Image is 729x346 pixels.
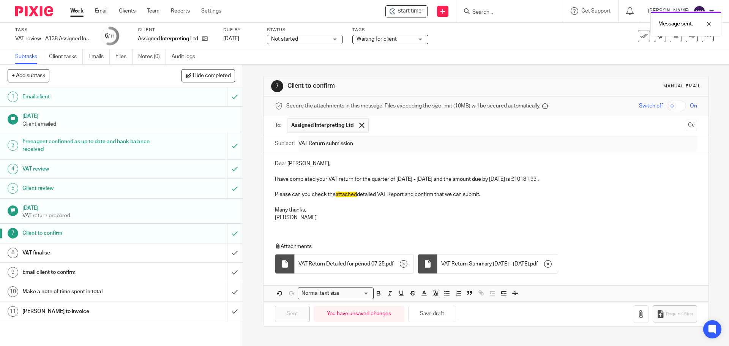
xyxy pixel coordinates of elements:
div: 5 [8,183,18,194]
div: Search for option [298,288,374,299]
span: pdf [530,260,538,268]
h1: Client review [22,183,154,194]
p: I have completed your VAT return for the quarter of [DATE] - [DATE] and the amount due by [DATE] ... [275,175,697,183]
div: 9 [8,267,18,278]
a: Settings [201,7,221,15]
span: Waiting for client [357,36,397,42]
h1: Client to confirm [22,228,154,239]
span: pdf [386,260,394,268]
label: Status [267,27,343,33]
div: 4 [8,164,18,174]
a: Reports [171,7,190,15]
a: Emails [88,49,110,64]
h1: VAT review [22,163,154,175]
div: 3 [8,140,18,151]
span: Secure the attachments in this message. Files exceeding the size limit (10MB) will be secured aut... [286,102,540,110]
div: 1 [8,92,18,102]
h1: [PERSON_NAME] to invoice [22,306,154,317]
a: Email [95,7,107,15]
p: Please can you check the detailed VAT Report and confirm that we can submit. [275,191,697,198]
p: Dear [PERSON_NAME], [275,160,697,167]
h1: Email client [22,91,154,103]
span: On [690,102,697,110]
img: Pixie [15,6,53,16]
input: Search for option [342,289,369,297]
div: . [295,254,413,273]
div: 10 [8,286,18,297]
a: Audit logs [172,49,201,64]
div: Assigned Interpreting Ltd - VAT review - A138 Assigned Interpreting - Freeagent [385,5,428,17]
div: 6 [105,32,115,40]
div: . [437,254,558,273]
small: /11 [108,34,115,38]
input: Sent [275,306,310,322]
span: Not started [271,36,298,42]
a: Clients [119,7,136,15]
h1: Email client to confirm [22,267,154,278]
div: 11 [8,306,18,317]
button: Cc [686,120,697,131]
button: Hide completed [181,69,235,82]
div: Manual email [663,83,701,89]
span: Switch off [639,102,663,110]
p: Many thanks, [275,206,697,214]
span: VAT Return Detailed for period 07 25 [298,260,385,268]
h1: VAT finalise [22,247,154,259]
p: VAT return prepared [22,212,235,220]
label: Subject: [275,140,295,147]
span: Hide completed [193,73,231,79]
button: Request files [653,305,697,322]
label: Tags [352,27,428,33]
a: Notes (0) [138,49,166,64]
div: 7 [271,80,283,92]
button: Save draft [408,306,456,322]
div: VAT review - A138 Assigned Interpreting - Freeagent [15,35,91,43]
span: attached [336,192,357,197]
h1: Freeagent confirmed as up to date and bank balance received [22,136,154,155]
h1: [DATE] [22,202,235,212]
img: svg%3E [693,5,705,17]
h1: [DATE] [22,111,235,120]
p: Client emailed [22,120,235,128]
label: Due by [223,27,257,33]
span: Request files [666,311,693,317]
a: Team [147,7,159,15]
label: To: [275,122,283,129]
span: VAT Return Summary [DATE] - [DATE] [441,260,529,268]
p: Message sent. [658,20,693,28]
label: Client [138,27,214,33]
a: Work [70,7,84,15]
button: + Add subtask [8,69,49,82]
a: Client tasks [49,49,83,64]
label: Task [15,27,91,33]
span: Normal text size [300,289,341,297]
p: Assigned Interpreting Ltd [138,35,198,43]
p: [PERSON_NAME] [275,214,697,221]
a: Subtasks [15,49,43,64]
h1: Make a note of time spent in total [22,286,154,297]
h1: Client to confirm [287,82,502,90]
a: Files [115,49,133,64]
span: Assigned Interpreting Ltd [291,122,353,129]
div: You have unsaved changes [314,306,404,322]
div: 8 [8,248,18,258]
p: Attachments [275,243,683,250]
span: [DATE] [223,36,239,41]
div: 7 [8,228,18,239]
